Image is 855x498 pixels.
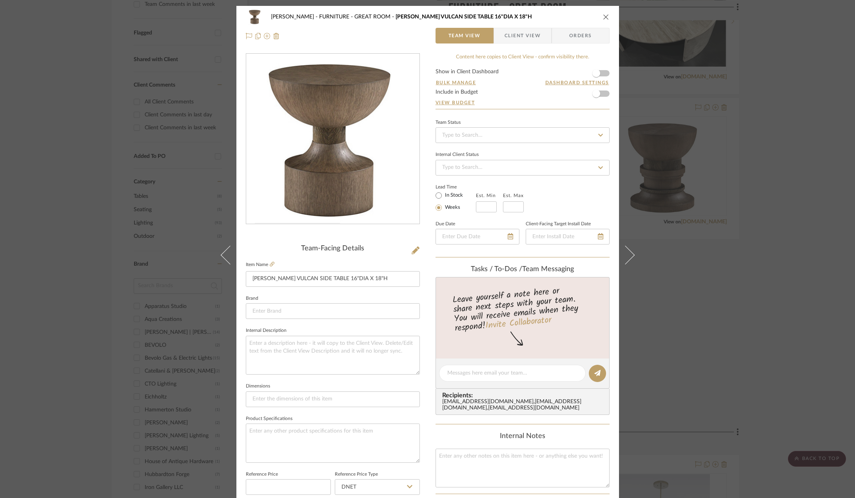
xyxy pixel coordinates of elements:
label: Est. Max [503,193,524,198]
button: Bulk Manage [436,79,477,86]
button: Dashboard Settings [545,79,610,86]
label: In Stock [443,192,463,199]
input: Type to Search… [436,127,610,143]
label: Due Date [436,222,455,226]
span: FURNITURE - GREAT ROOM [319,14,396,20]
label: Brand [246,297,258,301]
span: [PERSON_NAME] VULCAN SIDE TABLE 16"DIA X 18"H [396,14,532,20]
a: View Budget [436,100,610,106]
div: [EMAIL_ADDRESS][DOMAIN_NAME] , [EMAIL_ADDRESS][DOMAIN_NAME] , [EMAIL_ADDRESS][DOMAIN_NAME] [442,399,606,411]
mat-radio-group: Select item type [436,190,476,212]
span: [PERSON_NAME] [271,14,319,20]
label: Dimensions [246,384,270,388]
a: Invite Collaborator [485,313,552,333]
input: Enter Brand [246,303,420,319]
input: Enter Install Date [526,229,610,244]
div: Leave yourself a note here or share next steps with your team. You will receive emails when they ... [434,283,610,335]
label: Reference Price [246,473,278,476]
div: Team-Facing Details [246,244,420,253]
input: Enter Item Name [246,271,420,287]
label: Lead Time [436,183,476,190]
label: Internal Description [246,329,287,333]
span: Tasks / To-Dos / [471,266,522,273]
img: Remove from project [273,33,280,39]
input: Enter Due Date [436,229,519,244]
div: team Messaging [436,265,610,274]
label: Client-Facing Target Install Date [526,222,591,226]
img: cc1f3fab-b22f-49c4-ac65-e5feab2b4c4e_436x436.jpg [255,54,410,224]
div: Content here copies to Client View - confirm visibility there. [436,53,610,61]
div: 0 [246,54,419,224]
span: Team View [448,28,481,43]
label: Reference Price Type [335,473,378,476]
input: Type to Search… [436,160,610,176]
div: Internal Client Status [436,153,479,157]
label: Product Specifications [246,417,292,421]
span: Recipients: [442,392,606,399]
label: Weeks [443,204,460,211]
img: cc1f3fab-b22f-49c4-ac65-e5feab2b4c4e_48x40.jpg [246,9,265,25]
label: Item Name [246,261,274,268]
button: close [603,13,610,20]
span: Client View [505,28,541,43]
label: Est. Min [476,193,496,198]
span: Orders [561,28,601,43]
div: Team Status [436,121,461,125]
input: Enter the dimensions of this item [246,391,420,407]
div: Internal Notes [436,432,610,441]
